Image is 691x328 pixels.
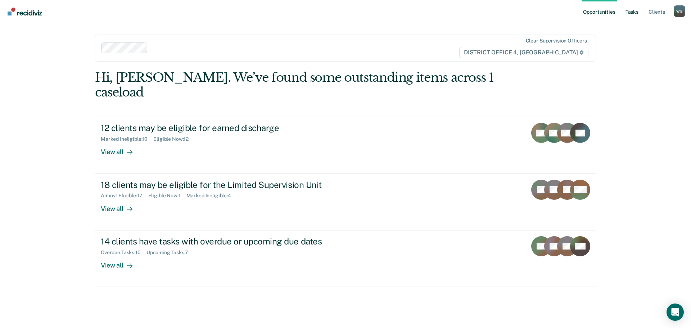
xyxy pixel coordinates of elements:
[526,38,587,44] div: Clear supervision officers
[8,8,42,15] img: Recidiviz
[186,193,237,199] div: Marked Ineligible : 4
[101,255,141,269] div: View all
[101,180,353,190] div: 18 clients may be eligible for the Limited Supervision Unit
[101,123,353,133] div: 12 clients may be eligible for earned discharge
[148,193,186,199] div: Eligible Now : 1
[146,250,194,256] div: Upcoming Tasks : 7
[101,136,153,142] div: Marked Ineligible : 10
[101,142,141,156] div: View all
[101,250,146,256] div: Overdue Tasks : 10
[153,136,194,142] div: Eligible Now : 12
[667,304,684,321] div: Open Intercom Messenger
[101,199,141,213] div: View all
[674,5,685,17] button: Profile dropdown button
[459,47,588,58] span: DISTRICT OFFICE 4, [GEOGRAPHIC_DATA]
[101,236,353,247] div: 14 clients have tasks with overdue or upcoming due dates
[95,230,596,287] a: 14 clients have tasks with overdue or upcoming due datesOverdue Tasks:10Upcoming Tasks:7View all
[101,193,148,199] div: Almost Eligible : 17
[95,117,596,174] a: 12 clients may be eligible for earned dischargeMarked Ineligible:10Eligible Now:12View all
[95,174,596,230] a: 18 clients may be eligible for the Limited Supervision UnitAlmost Eligible:17Eligible Now:1Marked...
[95,70,496,100] div: Hi, [PERSON_NAME]. We’ve found some outstanding items across 1 caseload
[674,5,685,17] div: W B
